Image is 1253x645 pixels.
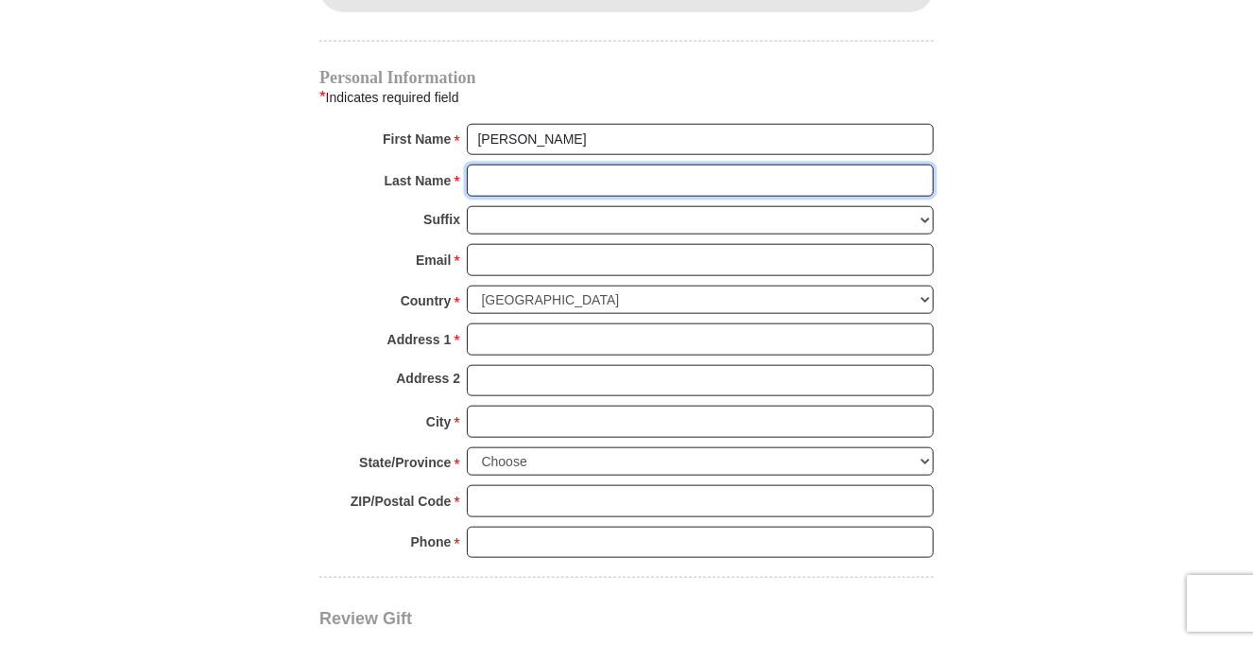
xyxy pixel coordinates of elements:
strong: Address 1 [387,326,452,353]
strong: State/Province [359,449,451,476]
strong: Country [401,288,452,314]
strong: City [426,409,451,435]
strong: Last Name [385,167,452,194]
strong: Address 2 [396,365,460,392]
span: Review Gift [319,609,412,628]
strong: Email [416,247,451,273]
strong: Phone [411,529,452,555]
strong: ZIP/Postal Code [351,488,452,514]
div: Indicates required field [319,85,934,110]
strong: First Name [383,126,451,152]
h4: Personal Information [319,70,934,85]
strong: Suffix [423,206,460,233]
